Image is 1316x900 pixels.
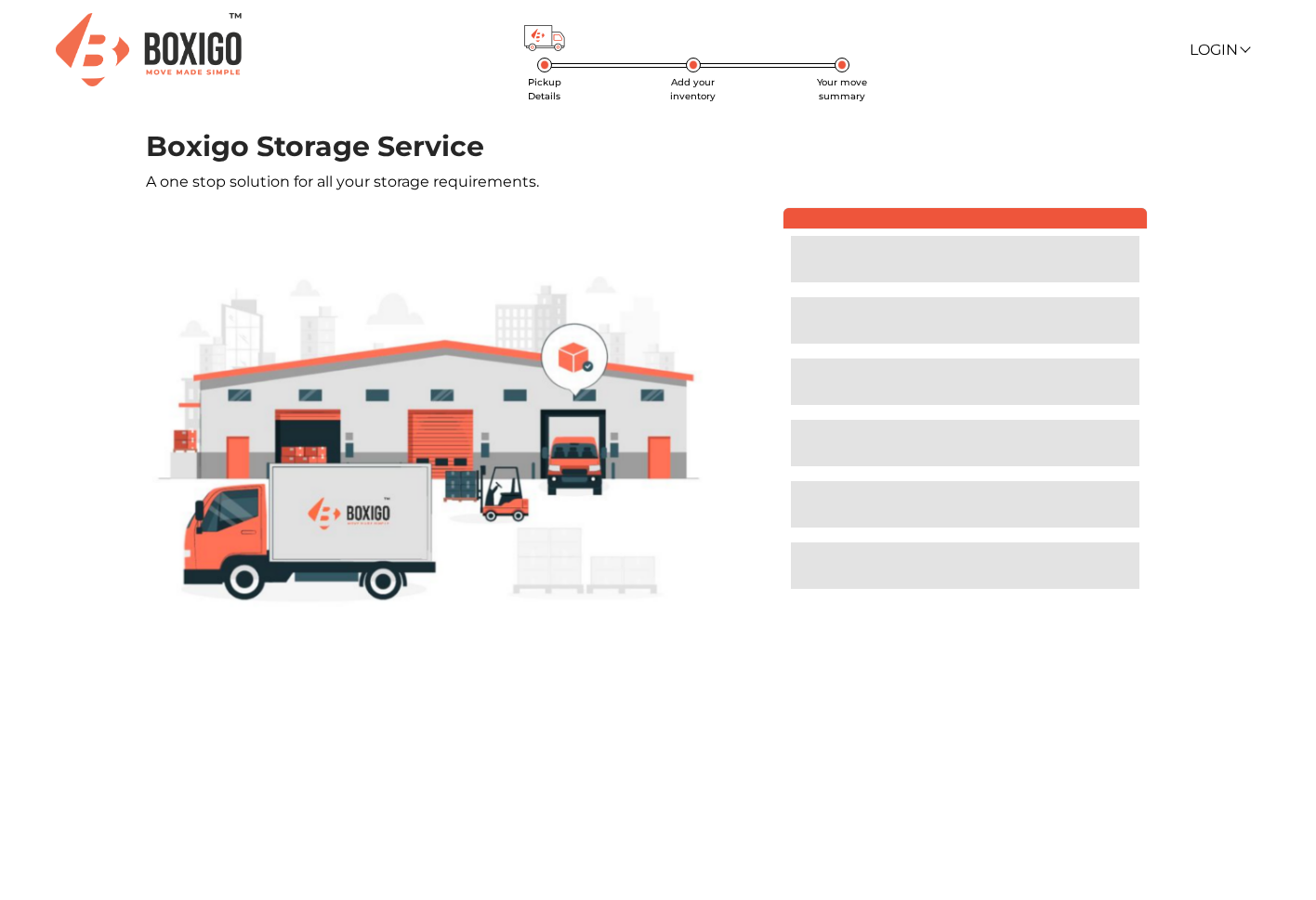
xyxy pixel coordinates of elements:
a: Login [1190,41,1249,59]
img: Boxigo [56,13,242,86]
p: A one stop solution for all your storage requirements. [146,171,1171,193]
span: Pickup Details [528,76,561,102]
span: Your move summary [817,76,867,102]
h1: Boxigo Storage Service [146,130,1171,163]
span: Add your inventory [670,76,716,102]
